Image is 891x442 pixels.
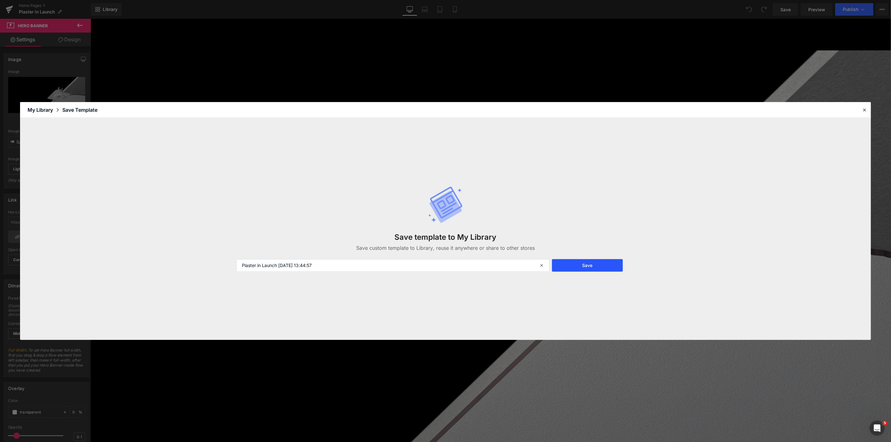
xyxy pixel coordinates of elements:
[290,244,602,252] p: Save custom template to Library, reuse it anywhere or share to other stores
[28,106,62,114] div: My Library
[870,421,885,436] iframe: Intercom live chat
[62,106,97,114] div: Save Template
[21,182,779,216] p: INTRODUCING: MOTION SENSOR 360- PLASTER IN
[552,259,623,272] button: Save
[28,270,56,276] span: SHOP NOW
[237,259,550,272] input: Enter your custom Template name
[883,421,888,426] span: 5
[290,233,602,242] h3: Save template to My Library
[20,267,64,280] a: SHOP NOW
